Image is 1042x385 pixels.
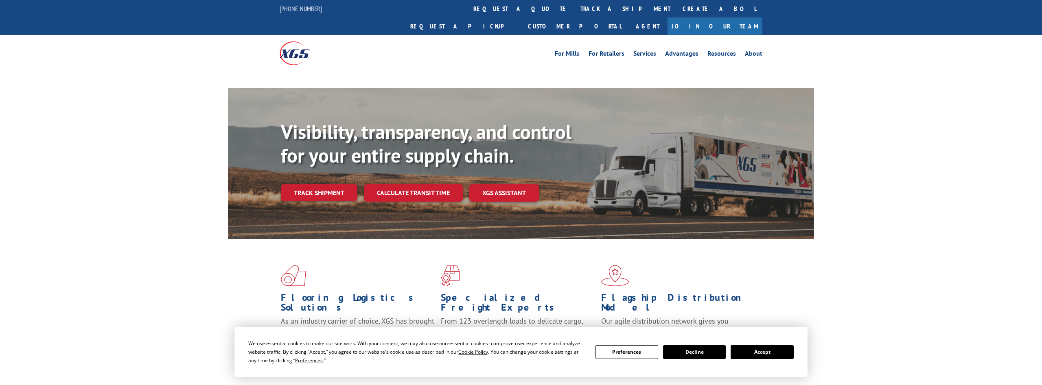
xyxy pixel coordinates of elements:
a: Request a pickup [404,17,522,35]
a: Services [633,50,656,59]
button: Accept [731,345,793,359]
h1: Flagship Distribution Model [601,293,755,316]
img: xgs-icon-focused-on-flooring-red [441,265,460,286]
a: About [745,50,762,59]
a: Track shipment [281,184,357,201]
img: xgs-icon-total-supply-chain-intelligence-red [281,265,306,286]
a: For Mills [555,50,580,59]
a: For Retailers [589,50,624,59]
p: From 123 overlength loads to delicate cargo, our experienced staff knows the best way to move you... [441,316,595,352]
div: Cookie Consent Prompt [234,327,808,377]
span: As an industry carrier of choice, XGS has brought innovation and dedication to flooring logistics... [281,316,434,345]
a: [PHONE_NUMBER] [280,4,322,13]
h1: Specialized Freight Experts [441,293,595,316]
a: Agent [628,17,668,35]
h1: Flooring Logistics Solutions [281,293,435,316]
img: xgs-icon-flagship-distribution-model-red [601,265,629,286]
div: We use essential cookies to make our site work. With your consent, we may also use non-essential ... [248,339,585,365]
a: Customer Portal [522,17,628,35]
a: XGS ASSISTANT [469,184,539,202]
button: Preferences [595,345,658,359]
a: Resources [707,50,736,59]
button: Decline [663,345,726,359]
b: Visibility, transparency, and control for your entire supply chain. [281,119,571,168]
span: Cookie Policy [458,348,488,355]
span: Our agile distribution network gives you nationwide inventory management on demand. [601,316,751,335]
span: Preferences [295,357,323,364]
a: Calculate transit time [364,184,463,202]
a: Join Our Team [668,17,762,35]
a: Advantages [665,50,698,59]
